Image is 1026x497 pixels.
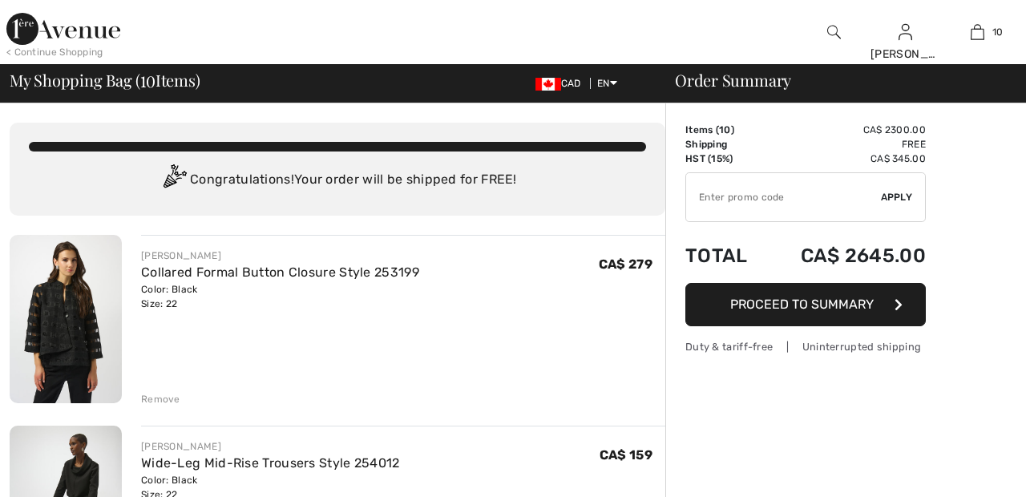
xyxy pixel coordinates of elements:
[141,439,400,454] div: [PERSON_NAME]
[992,25,1004,39] span: 10
[827,22,841,42] img: search the website
[870,46,941,63] div: [PERSON_NAME]
[765,228,926,283] td: CA$ 2645.00
[685,228,765,283] td: Total
[685,152,765,166] td: HST (15%)
[730,297,874,312] span: Proceed to Summary
[535,78,561,91] img: Canadian Dollar
[158,164,190,196] img: Congratulation2.svg
[6,13,120,45] img: 1ère Avenue
[685,283,926,326] button: Proceed to Summary
[899,24,912,39] a: Sign In
[141,392,180,406] div: Remove
[685,137,765,152] td: Shipping
[535,78,588,89] span: CAD
[765,152,926,166] td: CA$ 345.00
[600,447,652,463] span: CA$ 159
[942,22,1012,42] a: 10
[765,123,926,137] td: CA$ 2300.00
[141,265,419,280] a: Collared Formal Button Closure Style 253199
[719,124,731,135] span: 10
[656,72,1016,88] div: Order Summary
[141,248,419,263] div: [PERSON_NAME]
[599,257,652,272] span: CA$ 279
[881,190,913,204] span: Apply
[597,78,617,89] span: EN
[685,123,765,137] td: Items ( )
[899,22,912,42] img: My Info
[686,173,881,221] input: Promo code
[10,235,122,403] img: Collared Formal Button Closure Style 253199
[29,164,646,196] div: Congratulations! Your order will be shipped for FREE!
[971,22,984,42] img: My Bag
[10,72,200,88] span: My Shopping Bag ( Items)
[765,137,926,152] td: Free
[685,339,926,354] div: Duty & tariff-free | Uninterrupted shipping
[6,45,103,59] div: < Continue Shopping
[141,455,400,471] a: Wide-Leg Mid-Rise Trousers Style 254012
[140,68,156,89] span: 10
[141,282,419,311] div: Color: Black Size: 22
